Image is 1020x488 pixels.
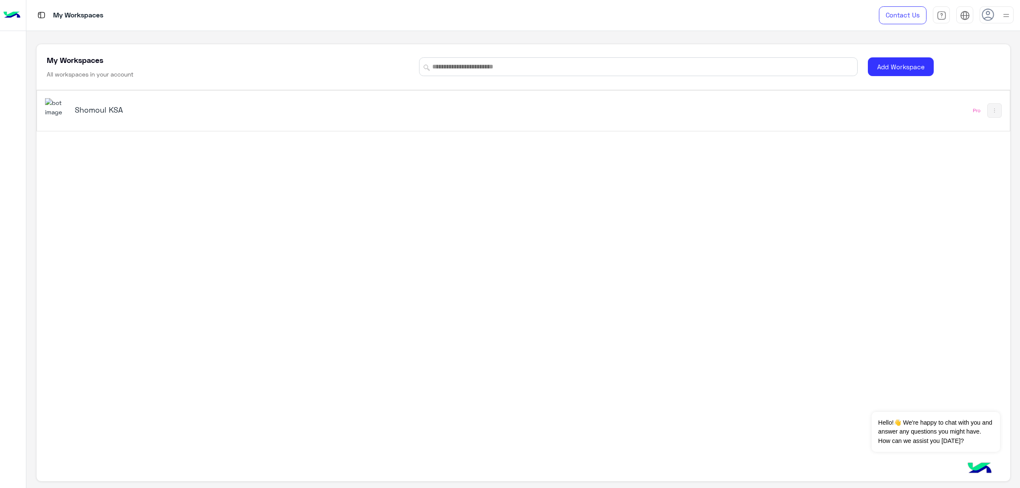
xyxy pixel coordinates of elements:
a: Contact Us [879,6,926,24]
p: My Workspaces [53,10,103,21]
img: tab [937,11,946,20]
div: Pro [973,107,980,114]
button: Add Workspace [868,57,934,77]
h5: My Workspaces [47,55,103,65]
img: profile [1001,10,1011,21]
a: tab [933,6,950,24]
img: tab [36,10,47,20]
span: Hello!👋 We're happy to chat with you and answer any questions you might have. How can we assist y... [872,412,1000,452]
h5: Shomoul KSA [75,105,419,115]
img: 110260793960483 [45,98,68,116]
img: tab [960,11,970,20]
h6: All workspaces in your account [47,70,133,79]
img: hulul-logo.png [965,454,994,484]
img: Logo [3,6,20,24]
